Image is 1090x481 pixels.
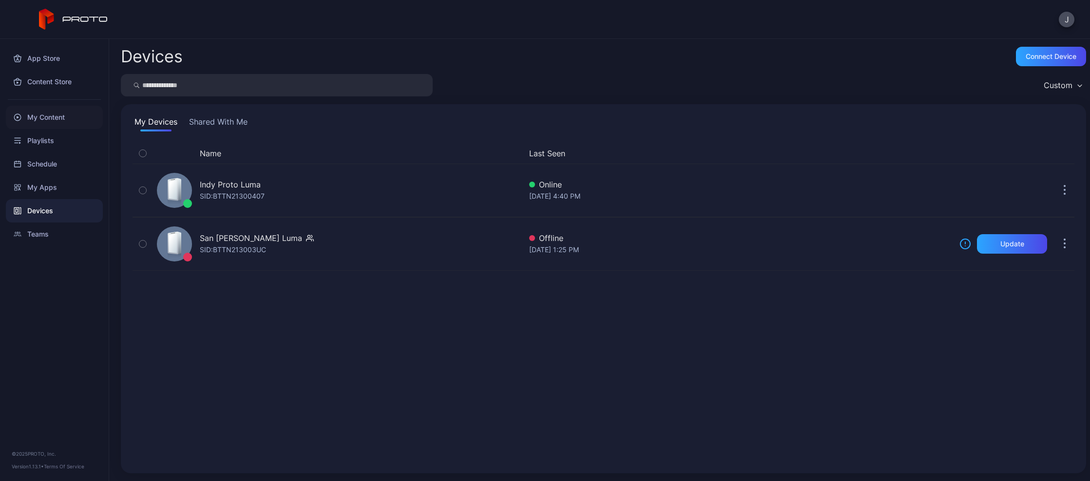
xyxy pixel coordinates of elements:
[121,48,183,65] h2: Devices
[200,179,261,190] div: Indy Proto Luma
[187,116,249,131] button: Shared With Me
[1059,12,1074,27] button: J
[1026,53,1076,60] div: Connect device
[1016,47,1086,66] button: Connect device
[44,463,84,469] a: Terms Of Service
[529,232,952,244] div: Offline
[6,176,103,199] a: My Apps
[977,234,1047,254] button: Update
[6,152,103,176] a: Schedule
[529,148,948,159] button: Last Seen
[200,244,266,256] div: SID: BTTN213003UC
[133,116,179,131] button: My Devices
[6,70,103,93] a: Content Store
[6,222,103,246] a: Teams
[6,106,103,129] a: My Content
[200,232,302,244] div: San [PERSON_NAME] Luma
[529,244,952,256] div: [DATE] 1:25 PM
[1039,74,1086,96] button: Custom
[956,148,1043,159] div: Update Device
[1000,240,1024,248] div: Update
[200,148,221,159] button: Name
[200,190,265,202] div: SID: BTTN21300407
[529,190,952,202] div: [DATE] 4:40 PM
[6,129,103,152] a: Playlists
[1055,148,1074,159] div: Options
[12,450,97,458] div: © 2025 PROTO, Inc.
[6,199,103,222] a: Devices
[1044,80,1072,90] div: Custom
[529,179,952,190] div: Online
[12,463,44,469] span: Version 1.13.1 •
[6,47,103,70] a: App Store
